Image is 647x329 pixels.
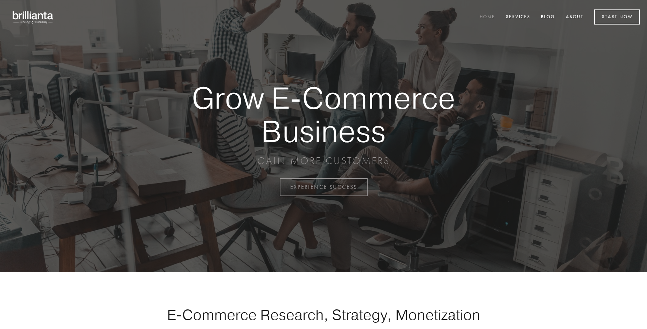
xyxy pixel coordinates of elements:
p: GAIN MORE CUSTOMERS [167,155,480,167]
a: Start Now [594,9,640,25]
a: Home [475,12,500,23]
a: About [561,12,588,23]
strong: Grow E-Commerce Business [167,81,480,148]
img: brillianta - research, strategy, marketing [7,7,60,27]
h1: E-Commerce Research, Strategy, Monetization [145,306,502,323]
a: EXPERIENCE SUCCESS [280,178,368,196]
a: Services [501,12,535,23]
a: Blog [536,12,559,23]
